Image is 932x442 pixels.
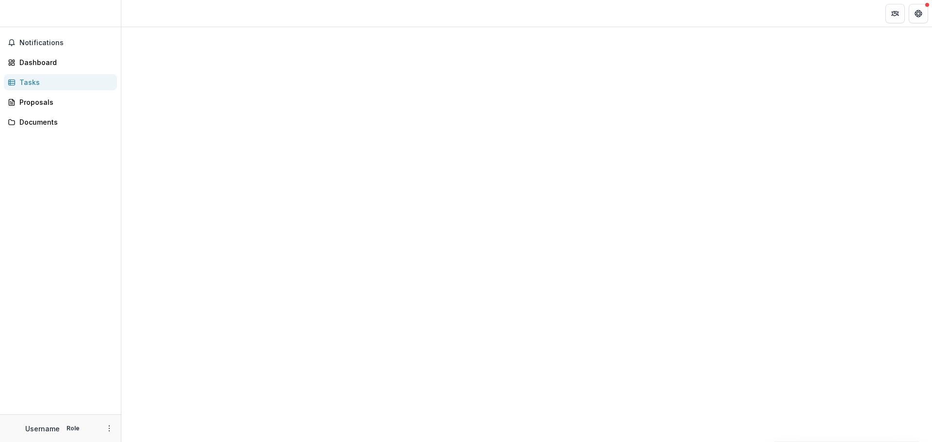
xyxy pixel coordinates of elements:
a: Dashboard [4,54,117,70]
div: Tasks [19,77,109,87]
button: More [103,423,115,434]
a: Documents [4,114,117,130]
div: Documents [19,117,109,127]
a: Tasks [4,74,117,90]
a: Proposals [4,94,117,110]
div: Dashboard [19,57,109,67]
p: Username [25,424,60,434]
button: Get Help [909,4,928,23]
button: Partners [885,4,905,23]
div: Proposals [19,97,109,107]
button: Notifications [4,35,117,50]
p: Role [64,424,83,433]
span: Notifications [19,39,113,47]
